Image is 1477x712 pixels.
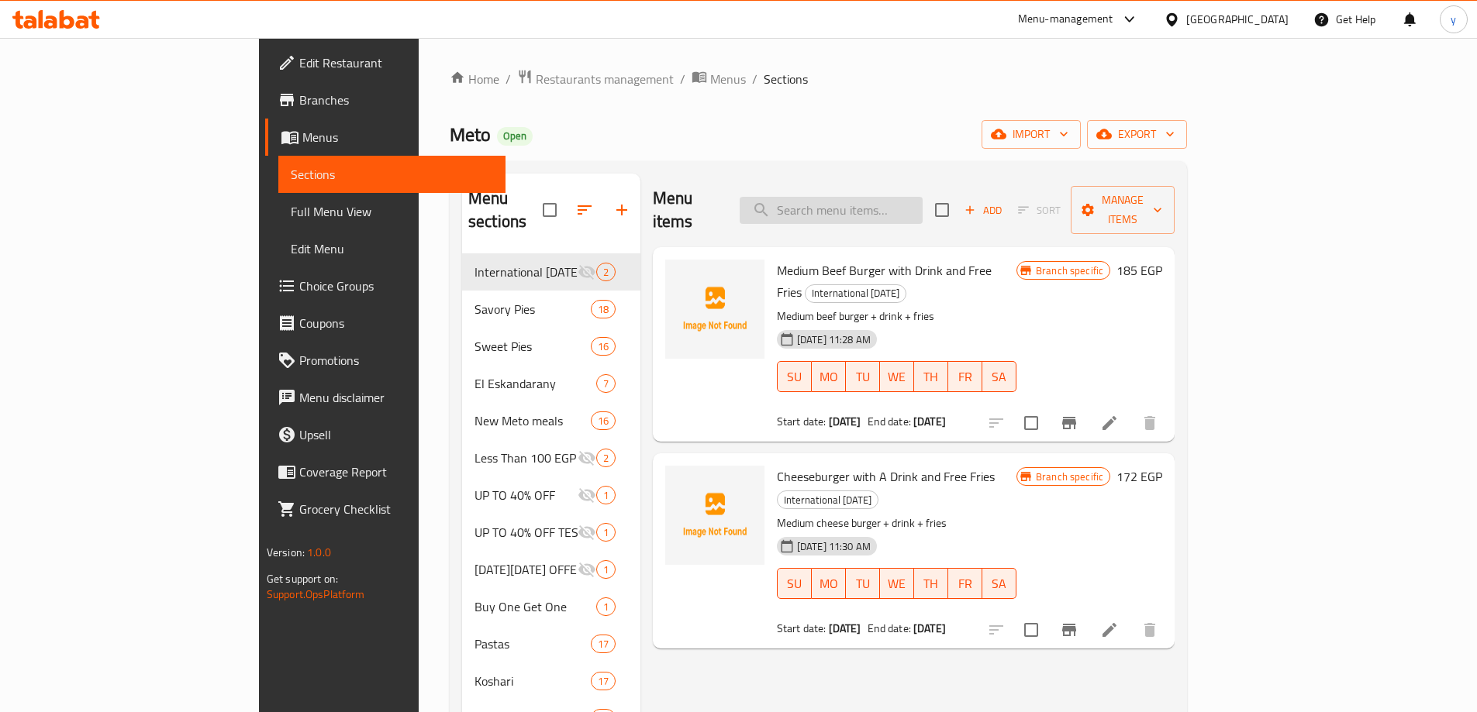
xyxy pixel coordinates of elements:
h6: 172 EGP [1116,466,1162,487]
button: WE [880,568,914,599]
span: SU [784,573,806,595]
span: Koshari [475,672,590,690]
a: Coupons [265,304,506,342]
span: FR [954,573,976,595]
span: Buy One Get One [475,597,596,616]
a: Full Menu View [278,193,506,230]
div: [DATE][DATE] OFFERS1 [462,551,640,588]
span: Branch specific [1030,470,1109,484]
span: Branches [299,91,493,109]
span: TU [852,573,874,595]
span: UP TO 40% OFF [475,486,578,504]
span: 1 [597,525,615,540]
span: Get support on: [267,569,338,589]
span: [DATE] 11:28 AM [791,332,877,347]
span: Menus [710,70,746,88]
span: WE [886,366,908,388]
div: items [591,411,616,430]
div: Menu-management [1018,10,1113,29]
div: Less Than 100 EGP2 [462,439,640,476]
div: El Eskandarany7 [462,365,640,402]
a: Sections [278,156,506,193]
span: MO [818,573,840,595]
span: Edit Restaurant [299,53,493,72]
span: 17 [592,674,615,689]
div: items [596,374,616,393]
button: Manage items [1071,186,1175,234]
button: Add section [603,191,640,229]
button: Add [958,198,1008,222]
a: Edit Restaurant [265,44,506,81]
span: End date: [868,411,911,432]
div: Pastas [475,635,590,653]
span: Coverage Report [299,463,493,481]
button: SU [777,361,812,392]
span: y [1451,11,1456,28]
div: Open [497,127,533,146]
span: 16 [592,339,615,354]
span: International [DATE] [806,284,906,302]
span: 7 [597,377,615,391]
span: Medium Beef Burger with Drink and Free Fries [777,259,992,304]
span: TH [920,573,942,595]
span: Choice Groups [299,277,493,295]
div: Sweet Pies16 [462,328,640,365]
div: UP TO 40% OFF TEST1 [462,514,640,551]
a: Restaurants management [517,69,674,89]
button: MO [812,568,846,599]
span: Grocery Checklist [299,500,493,518]
svg: Inactive section [578,486,596,504]
svg: Inactive section [578,560,596,579]
span: 2 [597,265,615,280]
li: / [680,70,685,88]
svg: Inactive section [578,523,596,542]
span: 18 [592,302,615,317]
div: Savory Pies [475,300,590,318]
span: Cheeseburger with A Drink and Free Fries [777,465,995,488]
div: International Potato Day [475,263,578,281]
div: items [596,263,616,281]
a: Menus [692,69,746,89]
button: import [982,120,1081,149]
span: International [DATE] [778,491,878,509]
button: WE [880,361,914,392]
div: Savory Pies18 [462,291,640,328]
div: Buy One Get One1 [462,588,640,625]
span: New Meto meals [475,411,590,430]
span: Open [497,129,533,143]
span: Start date: [777,411,826,432]
button: Branch-specific-item [1051,404,1088,442]
h2: Menu sections [468,187,543,233]
a: Upsell [265,416,506,453]
button: delete [1131,611,1168,648]
span: Start date: [777,618,826,638]
nav: breadcrumb [450,69,1187,89]
button: delete [1131,404,1168,442]
span: import [994,125,1068,144]
span: End date: [868,618,911,638]
input: search [740,197,923,224]
div: items [596,523,616,542]
span: WE [886,573,908,595]
span: Sort sections [566,191,603,229]
span: FR [954,366,976,388]
a: Menus [265,119,506,156]
svg: Inactive section [578,263,596,281]
span: Restaurants management [536,70,674,88]
h2: Menu items [653,187,721,233]
span: Add [962,201,1004,219]
div: International Potato Day [805,284,906,303]
span: International [DATE] [475,263,578,281]
b: [DATE] [829,411,861,432]
span: [DATE] 11:30 AM [791,539,877,554]
img: Medium Beef Burger with Drink and Free Fries [665,260,764,359]
span: Select all sections [533,194,566,226]
div: items [591,635,616,653]
img: Cheeseburger with A Drink and Free Fries [665,466,764,565]
div: [GEOGRAPHIC_DATA] [1186,11,1289,28]
span: SA [989,573,1010,595]
div: items [596,486,616,504]
span: Edit Menu [291,239,493,258]
a: Coverage Report [265,453,506,490]
span: El Eskandarany [475,374,596,393]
